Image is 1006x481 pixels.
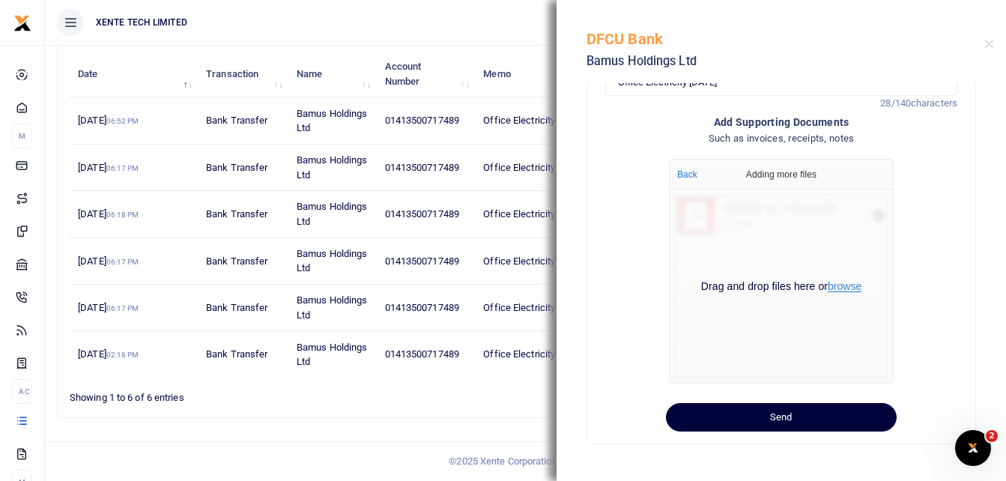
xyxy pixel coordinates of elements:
span: Bank Transfer [206,255,267,267]
span: Office Electricity [DATE] [483,302,586,313]
img: logo-small [13,14,31,32]
span: Bamus Holdings Ltd [297,108,367,134]
span: Bamus Holdings Ltd [297,342,367,368]
li: Ac [12,379,32,404]
th: Account Number: activate to sort column ascending [376,51,475,97]
span: Bank Transfer [206,348,267,360]
a: logo-small logo-large logo-large [13,16,31,28]
small: 06:52 PM [106,117,139,125]
th: Memo: activate to sort column ascending [475,51,651,97]
span: Bamus Holdings Ltd [297,201,367,227]
h5: Bamus Holdings Ltd [587,54,984,69]
span: 01413500717489 [385,348,459,360]
th: Name: activate to sort column ascending [288,51,376,97]
button: Send [666,403,897,432]
span: 01413500717489 [385,255,459,267]
div: File Uploader [669,159,894,384]
span: [DATE] [78,115,139,126]
span: [DATE] [78,162,139,173]
span: Bank Transfer [206,115,267,126]
span: Bamus Holdings Ltd [297,294,367,321]
span: Bank Transfer [206,162,267,173]
small: 06:17 PM [106,164,139,172]
button: browse [828,281,861,292]
span: Office Electricity [DATE] [483,255,586,267]
span: [DATE] [78,302,139,313]
div: Drag and drop files here or [676,279,887,294]
span: 01413500717489 [385,115,459,126]
span: Office Electricity [DATE] [483,208,586,220]
button: Close [984,39,994,49]
span: Office Electricity [DATE] [483,348,586,360]
span: 01413500717489 [385,162,459,173]
span: [DATE] [78,348,139,360]
th: Date: activate to sort column descending [70,51,198,97]
div: Showing 1 to 6 of 6 entries [70,382,443,405]
h4: Add supporting Documents [605,114,957,130]
small: 06:17 PM [106,258,139,266]
span: [DATE] [78,255,139,267]
h4: Such as invoices, receipts, notes [605,130,957,147]
span: Office Electricity [DATE] [483,115,586,126]
span: XENTE TECH LIMITED [90,16,193,29]
span: Bank Transfer [206,208,267,220]
span: Bamus Holdings Ltd [297,248,367,274]
iframe: Intercom live chat [955,430,991,466]
span: Bamus Holdings Ltd [297,154,367,181]
span: 28/140 [880,97,911,109]
span: 2 [986,430,998,442]
small: 06:18 PM [106,211,139,219]
li: M [12,124,32,148]
span: characters [911,97,957,109]
div: Adding more files [718,160,845,190]
th: Transaction: activate to sort column ascending [198,51,288,97]
button: Back [673,165,702,184]
span: 01413500717489 [385,208,459,220]
small: 06:17 PM [106,304,139,312]
h5: DFCU Bank [587,30,984,48]
small: 02:18 PM [106,351,139,359]
span: Bank Transfer [206,302,267,313]
span: [DATE] [78,208,139,220]
span: Office Electricity [DATE] [483,162,586,173]
span: 01413500717489 [385,302,459,313]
